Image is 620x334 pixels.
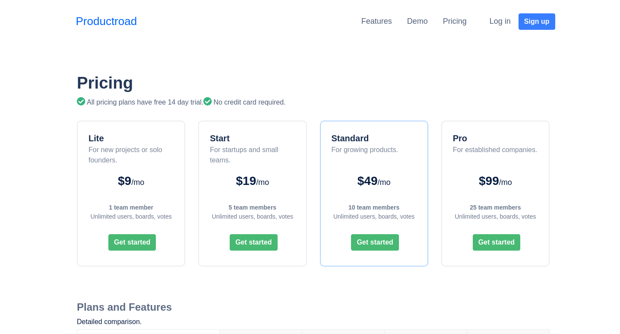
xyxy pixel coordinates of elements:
strong: 1 team member [109,204,153,211]
button: Get started [473,234,520,251]
div: For new projects or solo founders. [89,145,176,165]
button: Get started [108,234,156,251]
strong: 25 team members [470,204,521,211]
strong: 5 team members [229,204,277,211]
div: Unlimited users, boards, votes [208,212,297,221]
div: Lite [89,132,176,145]
div: Unlimited users, boards, votes [451,212,540,221]
div: Start [210,132,297,145]
div: For growing products. [332,145,399,165]
p: Detailed comparison. [77,317,550,327]
span: /mo [131,178,144,187]
span: /mo [499,178,512,187]
a: Productroad [76,13,137,30]
div: Unlimited users, boards, votes [329,212,419,221]
strong: 10 team members [348,204,399,211]
div: $49 [329,172,419,190]
span: /mo [256,178,269,187]
div: All pricing plans have free 14 day trial. No credit card required. [77,97,550,108]
a: Pricing [443,17,467,25]
span: /mo [377,178,390,187]
div: $99 [451,172,540,190]
div: $19 [208,172,297,190]
div: Unlimited users, boards, votes [86,212,176,221]
button: Sign up [519,13,555,30]
a: Features [361,17,392,25]
h2: Plans and Features [77,301,550,314]
div: Standard [332,132,399,145]
div: Pro [453,132,538,145]
a: Demo [407,17,428,25]
h1: Pricing [77,73,550,93]
button: Get started [230,234,277,251]
div: $9 [86,172,176,190]
div: For established companies. [453,145,538,165]
button: Get started [351,234,399,251]
button: Log in [484,13,516,30]
div: For startups and small teams. [210,145,297,165]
